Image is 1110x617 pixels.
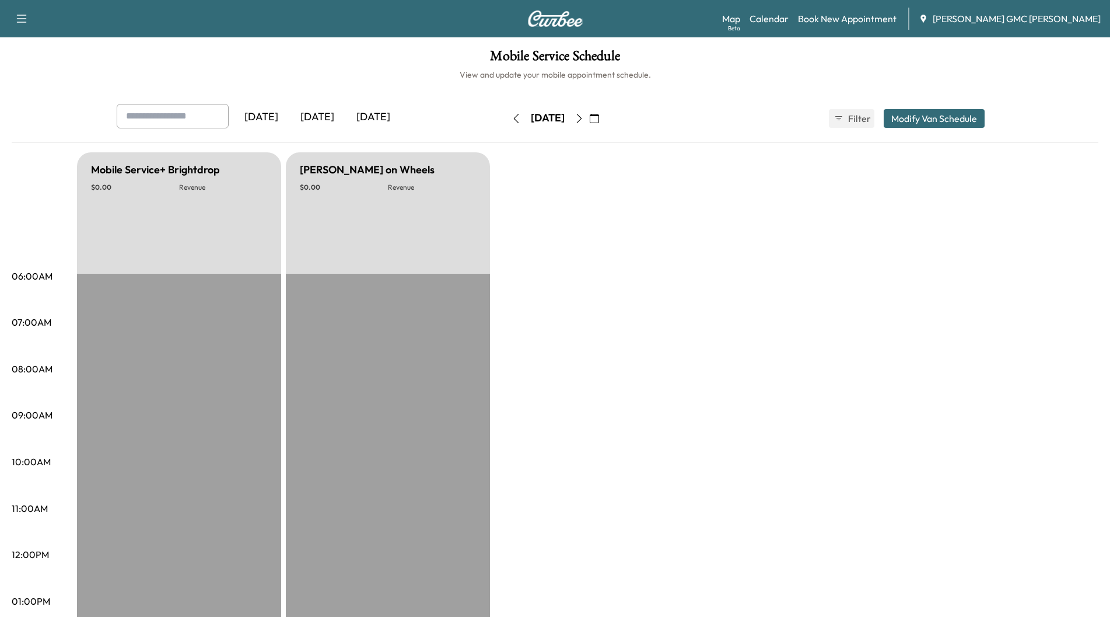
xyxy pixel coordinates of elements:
[12,408,52,422] p: 09:00AM
[91,183,179,192] p: $ 0.00
[750,12,789,26] a: Calendar
[884,109,985,128] button: Modify Van Schedule
[91,162,220,178] h5: Mobile Service+ Brightdrop
[12,501,48,515] p: 11:00AM
[289,104,345,131] div: [DATE]
[722,12,740,26] a: MapBeta
[388,183,476,192] p: Revenue
[300,183,388,192] p: $ 0.00
[531,111,565,126] div: [DATE]
[728,24,740,33] div: Beta
[300,162,435,178] h5: [PERSON_NAME] on Wheels
[12,362,52,376] p: 08:00AM
[12,49,1098,69] h1: Mobile Service Schedule
[12,269,52,283] p: 06:00AM
[12,455,51,469] p: 10:00AM
[848,111,869,126] span: Filter
[12,315,51,329] p: 07:00AM
[12,69,1098,81] h6: View and update your mobile appointment schedule.
[12,594,50,608] p: 01:00PM
[179,183,267,192] p: Revenue
[798,12,897,26] a: Book New Appointment
[345,104,401,131] div: [DATE]
[233,104,289,131] div: [DATE]
[829,109,874,128] button: Filter
[12,548,49,562] p: 12:00PM
[527,11,583,27] img: Curbee Logo
[933,12,1101,26] span: [PERSON_NAME] GMC [PERSON_NAME]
